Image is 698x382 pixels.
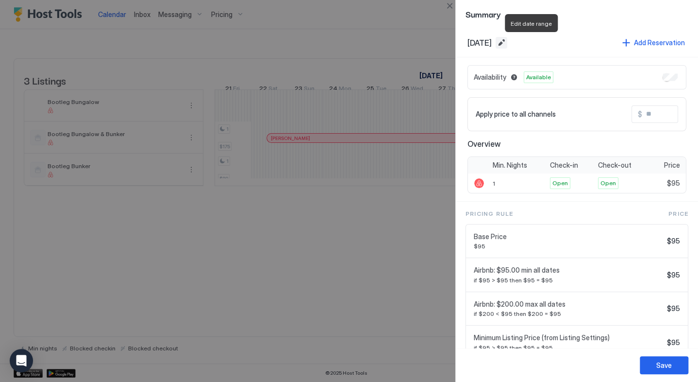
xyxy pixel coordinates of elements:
[474,333,663,342] span: Minimum Listing Price (from Listing Settings)
[634,37,685,48] div: Add Reservation
[664,161,680,170] span: Price
[668,209,688,218] span: Price
[598,161,632,170] span: Check-out
[474,232,663,241] span: Base Price
[474,243,663,250] span: $95
[474,266,663,275] span: Airbnb: $95.00 min all dates
[656,360,672,370] div: Save
[474,300,663,309] span: Airbnb: $200.00 max all dates
[552,179,568,188] span: Open
[465,8,688,20] span: Summary
[600,179,616,188] span: Open
[667,338,680,347] span: $95
[493,180,495,187] span: 1
[640,356,688,374] button: Save
[526,73,551,82] span: Available
[667,271,680,279] span: $95
[474,277,663,284] span: if $95 > $95 then $95 = $95
[667,237,680,245] span: $95
[667,304,680,313] span: $95
[476,110,556,119] span: Apply price to all channels
[474,344,663,351] span: if $95 > $95 then $95 = $95
[474,310,663,317] span: if $200 < $95 then $200 = $95
[474,73,506,82] span: Availability
[550,161,578,170] span: Check-in
[493,161,527,170] span: Min. Nights
[10,349,33,372] div: Open Intercom Messenger
[467,38,492,48] span: [DATE]
[621,36,686,49] button: Add Reservation
[667,179,680,188] span: $95
[511,20,552,27] span: Edit date range
[638,110,642,119] span: $
[508,71,520,83] button: Blocked dates override all pricing rules and remain unavailable until manually unblocked
[467,139,686,149] span: Overview
[496,37,507,49] button: Edit date range
[465,209,513,218] span: Pricing Rule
